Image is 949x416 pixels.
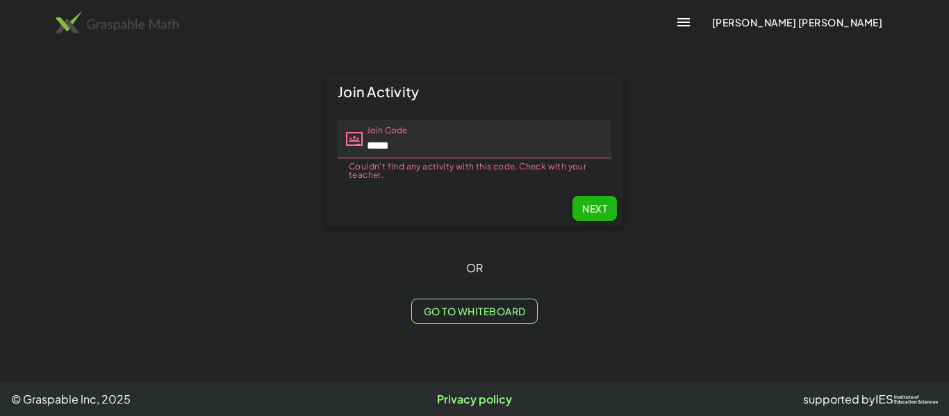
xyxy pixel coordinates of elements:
[875,393,893,406] span: IES
[572,196,617,221] button: Next
[423,305,525,317] span: Go to Whiteboard
[411,299,537,324] button: Go to Whiteboard
[11,391,320,408] span: © Graspable Inc, 2025
[349,163,600,179] div: Couldn't find any activity with this code. Check with your teacher.
[894,395,938,405] span: Institute of Education Sciences
[466,260,483,276] span: OR
[700,10,893,35] button: [PERSON_NAME] [PERSON_NAME]
[711,16,882,28] span: [PERSON_NAME] [PERSON_NAME]
[875,391,938,408] a: IESInstitute ofEducation Sciences
[327,75,622,108] div: Join Activity
[803,391,875,408] span: supported by
[582,202,607,215] span: Next
[320,391,629,408] a: Privacy policy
